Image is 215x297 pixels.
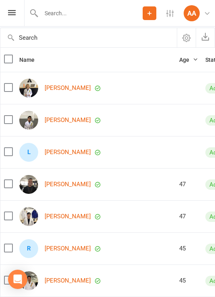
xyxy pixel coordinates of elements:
[45,245,91,252] a: [PERSON_NAME]
[45,117,91,124] a: [PERSON_NAME]
[19,55,43,65] button: Name
[179,55,198,65] button: Age
[179,213,198,220] div: 47
[19,57,43,63] span: Name
[0,28,177,47] input: Search
[45,213,91,220] a: [PERSON_NAME]
[39,8,143,19] input: Search...
[19,207,38,226] img: Jordan
[184,5,200,21] div: AA
[45,181,91,188] a: [PERSON_NAME]
[45,85,91,92] a: [PERSON_NAME]
[19,111,38,130] img: Ishan
[179,181,198,188] div: 47
[19,271,38,290] img: Andrew
[19,79,38,98] img: Nicholas
[179,57,198,63] span: Age
[8,270,27,289] div: Open Intercom Messenger
[45,277,91,284] a: [PERSON_NAME]
[179,245,198,252] div: 45
[179,277,198,284] div: 45
[19,175,38,194] img: Vincenzo
[45,149,91,156] a: [PERSON_NAME]
[19,239,38,258] div: Refad
[19,143,38,162] div: Lewis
